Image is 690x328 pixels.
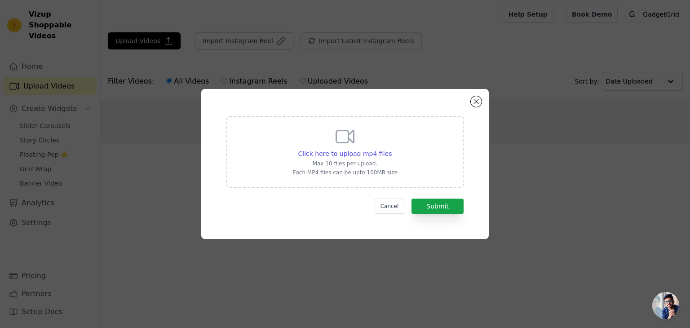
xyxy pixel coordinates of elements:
span: Click here to upload mp4 files [298,150,392,157]
button: Submit [411,199,464,214]
p: Max 10 files per upload. [292,160,398,167]
button: Cancel [375,199,405,214]
button: Close modal [471,96,482,107]
p: Each MP4 files can be upto 100MB size [292,169,398,176]
a: Open chat [652,292,679,319]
